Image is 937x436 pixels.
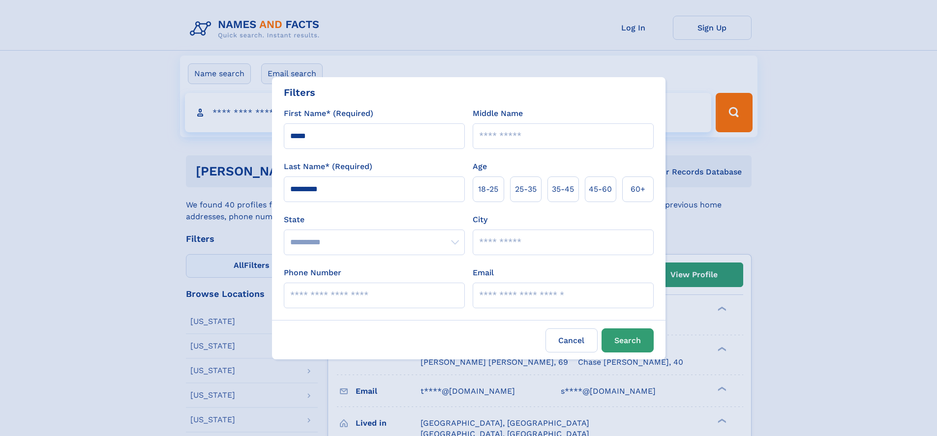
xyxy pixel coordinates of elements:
label: Phone Number [284,267,341,279]
label: First Name* (Required) [284,108,373,119]
button: Search [602,328,654,352]
label: Age [473,161,487,173]
label: Cancel [545,328,598,352]
span: 25‑35 [515,183,537,195]
label: Last Name* (Required) [284,161,372,173]
label: City [473,214,487,226]
div: Filters [284,85,315,100]
label: Middle Name [473,108,523,119]
span: 60+ [631,183,645,195]
span: 45‑60 [589,183,612,195]
label: State [284,214,465,226]
span: 18‑25 [478,183,498,195]
span: 35‑45 [552,183,574,195]
label: Email [473,267,494,279]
